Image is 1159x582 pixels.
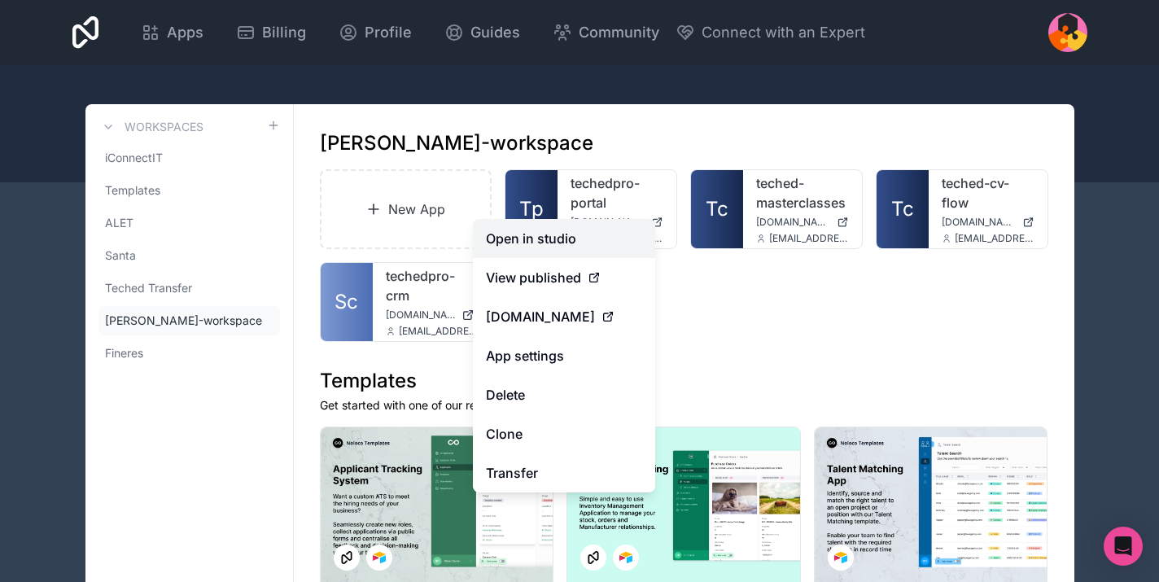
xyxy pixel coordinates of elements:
[386,266,479,305] a: techedpro-crm
[756,173,849,212] a: teched-masterclasses
[223,15,319,50] a: Billing
[98,117,203,137] a: Workspaces
[505,170,558,248] a: Tp
[473,297,655,336] a: [DOMAIN_NAME]
[320,397,1048,414] p: Get started with one of our ready-made templates
[431,15,533,50] a: Guides
[386,309,456,322] span: [DOMAIN_NAME]
[105,215,133,231] span: ALET
[365,21,412,44] span: Profile
[706,196,728,222] span: Tc
[756,216,849,229] a: [DOMAIN_NAME]
[540,15,672,50] a: Community
[98,176,280,205] a: Templates
[877,170,929,248] a: Tc
[579,21,659,44] span: Community
[834,551,847,564] img: Airtable Logo
[955,232,1034,245] span: [EMAIL_ADDRESS][DOMAIN_NAME]
[691,170,743,248] a: Tc
[756,216,830,229] span: [DOMAIN_NAME]
[942,216,1016,229] span: [DOMAIN_NAME]
[676,21,865,44] button: Connect with an Expert
[473,258,655,297] a: View published
[320,130,593,156] h1: [PERSON_NAME]-workspace
[320,368,1048,394] h1: Templates
[105,182,160,199] span: Templates
[105,150,163,166] span: iConnectIT
[98,273,280,303] a: Teched Transfer
[619,551,632,564] img: Airtable Logo
[1104,527,1143,566] div: Open Intercom Messenger
[702,21,865,44] span: Connect with an Expert
[373,551,386,564] img: Airtable Logo
[262,21,306,44] span: Billing
[98,339,280,368] a: Fineres
[891,196,914,222] span: Tc
[486,268,581,287] span: View published
[105,345,143,361] span: Fineres
[942,216,1034,229] a: [DOMAIN_NAME]
[321,263,373,341] a: Sc
[98,208,280,238] a: ALET
[470,21,520,44] span: Guides
[105,247,136,264] span: Santa
[942,173,1034,212] a: teched-cv-flow
[473,375,655,414] button: Delete
[335,289,358,315] span: Sc
[571,216,645,229] span: [DOMAIN_NAME]
[98,241,280,270] a: Santa
[473,336,655,375] a: App settings
[98,306,280,335] a: [PERSON_NAME]-workspace
[473,219,655,258] a: Open in studio
[769,232,849,245] span: [EMAIL_ADDRESS][DOMAIN_NAME]
[571,216,663,229] a: [DOMAIN_NAME]
[486,307,595,326] span: [DOMAIN_NAME]
[167,21,203,44] span: Apps
[128,15,216,50] a: Apps
[386,309,479,322] a: [DOMAIN_NAME]
[320,169,492,249] a: New App
[571,173,663,212] a: techedpro-portal
[399,325,479,338] span: [EMAIL_ADDRESS][DOMAIN_NAME]
[125,119,203,135] h3: Workspaces
[473,414,655,453] a: Clone
[519,196,544,222] span: Tp
[326,15,425,50] a: Profile
[105,280,192,296] span: Teched Transfer
[473,453,655,492] a: Transfer
[105,313,262,329] span: [PERSON_NAME]-workspace
[98,143,280,173] a: iConnectIT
